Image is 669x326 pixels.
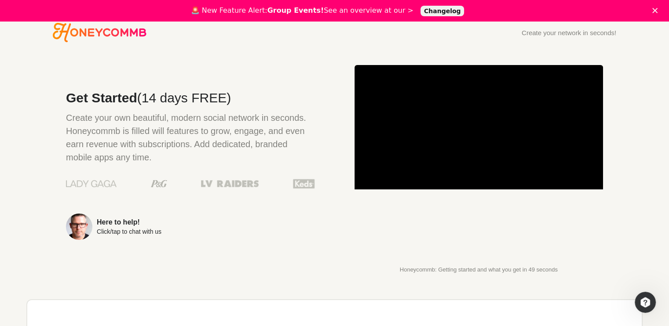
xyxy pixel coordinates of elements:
div: Here to help! [97,219,161,226]
h2: Get Started [66,91,315,105]
img: Keds [293,178,315,189]
img: Procter & Gamble [151,180,167,187]
p: Create your own beautiful, modern social network in seconds. Honeycommb is filled will features t... [66,111,315,164]
img: Lady Gaga [66,177,117,190]
p: Honeycommb: Getting started and what you get in 49 seconds [355,267,603,273]
a: Changelog [420,6,464,16]
span: (14 days FREE) [137,91,231,105]
b: Group Events! [267,6,324,14]
a: Here to help!Click/tap to chat with us [66,214,315,240]
div: 🚨 New Feature Alert: See an overview at our > [191,6,413,15]
img: Sean [66,214,92,240]
div: Click/tap to chat with us [97,228,161,235]
iframe: Intercom live chat [635,292,656,313]
a: Go to Honeycommb homepage [53,23,146,42]
svg: Honeycommb [53,23,146,42]
div: Close [652,8,661,13]
img: Las Vegas Raiders [201,180,259,187]
div: Create your network in seconds! [522,29,616,36]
